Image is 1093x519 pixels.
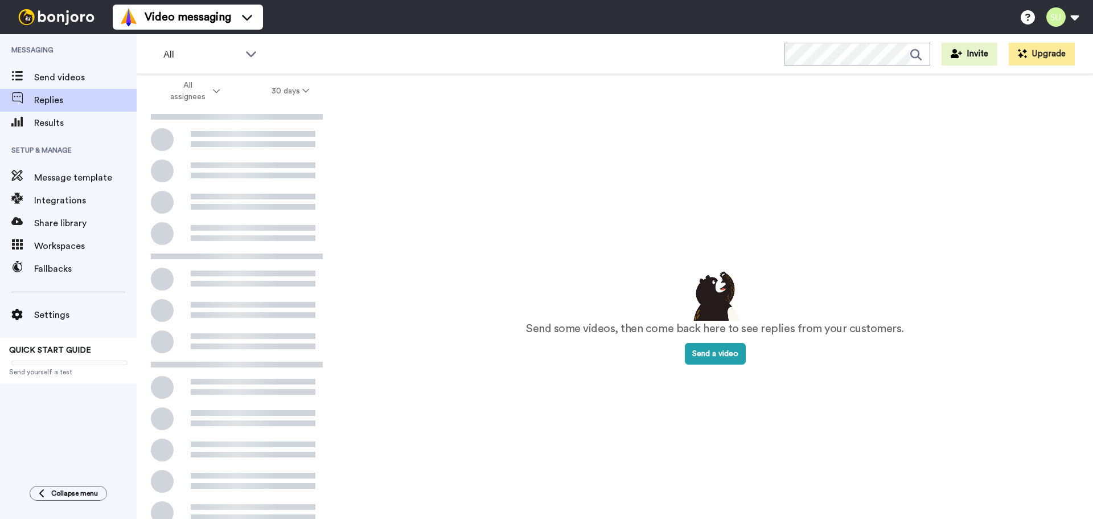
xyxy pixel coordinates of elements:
[34,116,137,130] span: Results
[120,8,138,26] img: vm-color.svg
[9,367,128,377] span: Send yourself a test
[34,71,137,84] span: Send videos
[9,346,91,354] span: QUICK START GUIDE
[30,486,107,501] button: Collapse menu
[246,81,335,101] button: 30 days
[139,75,246,107] button: All assignees
[34,262,137,276] span: Fallbacks
[163,48,240,62] span: All
[34,216,137,230] span: Share library
[1009,43,1075,66] button: Upgrade
[34,171,137,185] span: Message template
[34,308,137,322] span: Settings
[34,194,137,207] span: Integrations
[145,9,231,25] span: Video messaging
[685,343,746,365] button: Send a video
[685,350,746,358] a: Send a video
[942,43,997,66] button: Invite
[14,9,99,25] img: bj-logo-header-white.svg
[165,80,211,103] span: All assignees
[34,239,137,253] span: Workspaces
[51,489,98,498] span: Collapse menu
[687,268,743,321] img: results-emptystates.png
[34,93,137,107] span: Replies
[526,321,904,337] p: Send some videos, then come back here to see replies from your customers.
